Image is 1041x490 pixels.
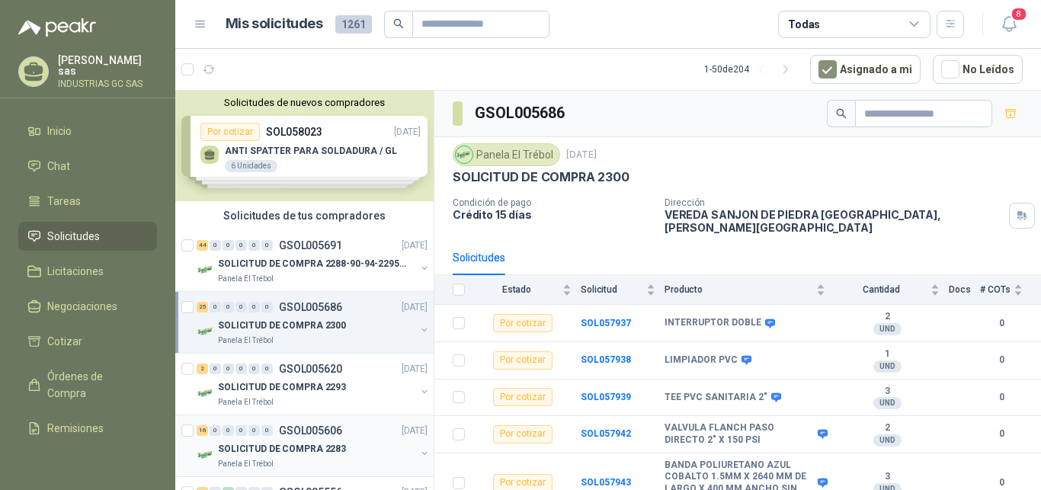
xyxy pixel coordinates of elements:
p: GSOL005620 [279,363,342,374]
p: Panela El Trébol [218,396,274,408]
div: Panela El Trébol [453,143,560,166]
p: SOLICITUD DE COMPRA 2300 [453,169,629,185]
img: Company Logo [197,261,215,279]
p: SOLICITUD DE COMPRA 2300 [218,319,346,333]
div: 0 [261,363,273,374]
span: Licitaciones [47,263,104,280]
b: TEE PVC SANITARIA 2" [665,392,767,404]
a: Remisiones [18,414,157,443]
a: 44 0 0 0 0 0 GSOL005691[DATE] Company LogoSOLICITUD DE COMPRA 2288-90-94-2295-96-2301-02-04Panela... [197,236,431,285]
th: Docs [949,275,980,305]
div: 0 [261,425,273,436]
div: Todas [788,16,820,33]
th: Cantidad [834,275,949,305]
div: 0 [223,302,234,312]
b: 3 [834,386,940,398]
p: INDUSTRIAS GC SAS [58,79,157,88]
b: 0 [980,427,1023,441]
div: Solicitudes [453,249,505,266]
a: 2 0 0 0 0 0 GSOL005620[DATE] Company LogoSOLICITUD DE COMPRA 2293Panela El Trébol [197,360,431,408]
p: Panela El Trébol [218,458,274,470]
div: 0 [261,302,273,312]
div: 0 [235,363,247,374]
p: GSOL005691 [279,240,342,251]
div: UND [873,360,902,373]
button: No Leídos [933,55,1023,84]
b: VALVULA FLANCH PASO DIRECTO 2" X 150 PSI [665,422,814,446]
img: Company Logo [456,146,472,163]
b: LIMPIADOR PVC [665,354,738,367]
b: 0 [980,316,1023,331]
div: 2 [197,363,208,374]
div: Solicitudes de tus compradores [175,201,434,230]
p: VEREDA SANJON DE PIEDRA [GEOGRAPHIC_DATA] , [PERSON_NAME][GEOGRAPHIC_DATA] [665,208,1003,234]
div: Solicitudes de nuevos compradoresPor cotizarSOL058023[DATE] ANTI SPATTER PARA SOLDADURA / GL6 Uni... [175,91,434,201]
span: Solicitudes [47,228,100,245]
a: Tareas [18,187,157,216]
a: SOL057943 [581,477,631,488]
div: 0 [223,240,234,251]
span: Remisiones [47,420,104,437]
div: 0 [248,240,260,251]
span: search [393,18,404,29]
span: Tareas [47,193,81,210]
span: Estado [474,284,559,295]
div: 0 [210,363,221,374]
b: 0 [980,390,1023,405]
div: 0 [235,302,247,312]
button: Solicitudes de nuevos compradores [181,97,428,108]
b: 3 [834,471,940,483]
b: 1 [834,348,940,360]
p: Dirección [665,197,1003,208]
th: Solicitud [581,275,665,305]
div: 0 [248,425,260,436]
span: # COTs [980,284,1011,295]
div: 0 [235,240,247,251]
div: UND [873,323,902,335]
p: Crédito 15 días [453,208,652,221]
button: 8 [995,11,1023,38]
img: Company Logo [197,322,215,341]
div: Por cotizar [493,351,553,370]
th: # COTs [980,275,1041,305]
img: Company Logo [197,446,215,464]
p: [DATE] [402,424,428,438]
a: SOL057938 [581,354,631,365]
div: 0 [223,363,234,374]
p: GSOL005606 [279,425,342,436]
img: Logo peakr [18,18,96,37]
p: [DATE] [402,362,428,376]
a: SOL057939 [581,392,631,402]
div: Por cotizar [493,388,553,406]
div: 1 - 50 de 204 [704,57,798,82]
img: Company Logo [197,384,215,402]
span: Inicio [47,123,72,139]
h1: Mis solicitudes [226,13,323,35]
span: Chat [47,158,70,175]
span: Negociaciones [47,298,117,315]
b: 2 [834,422,940,434]
p: Panela El Trébol [218,273,274,285]
p: SOLICITUD DE COMPRA 2293 [218,380,346,395]
div: 0 [261,240,273,251]
a: SOL057942 [581,428,631,439]
b: 0 [980,476,1023,490]
div: UND [873,397,902,409]
a: Inicio [18,117,157,146]
span: 1261 [335,15,372,34]
div: 16 [197,425,208,436]
a: 25 0 0 0 0 0 GSOL005686[DATE] Company LogoSOLICITUD DE COMPRA 2300Panela El Trébol [197,298,431,347]
p: Panela El Trébol [218,335,274,347]
a: Solicitudes [18,222,157,251]
div: 0 [248,363,260,374]
a: Configuración [18,449,157,478]
div: 0 [210,302,221,312]
a: 16 0 0 0 0 0 GSOL005606[DATE] Company LogoSOLICITUD DE COMPRA 2283Panela El Trébol [197,421,431,470]
p: [DATE] [402,300,428,315]
div: 44 [197,240,208,251]
a: Negociaciones [18,292,157,321]
div: UND [873,434,902,447]
th: Producto [665,275,834,305]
